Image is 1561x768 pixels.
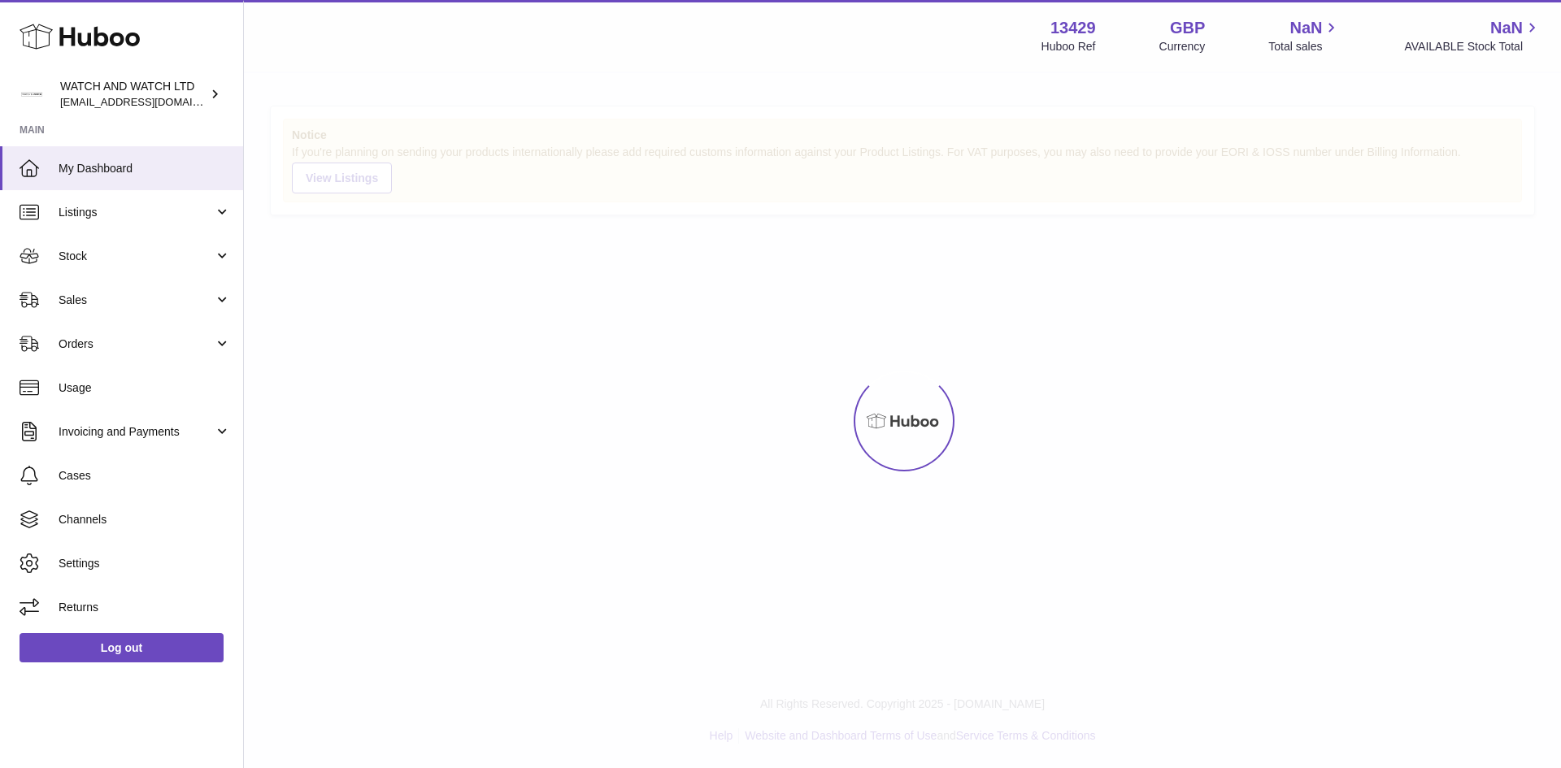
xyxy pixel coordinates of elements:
[59,512,231,527] span: Channels
[59,161,231,176] span: My Dashboard
[1159,39,1206,54] div: Currency
[1404,17,1541,54] a: NaN AVAILABLE Stock Total
[60,79,207,110] div: WATCH AND WATCH LTD
[59,468,231,484] span: Cases
[59,205,214,220] span: Listings
[59,249,214,264] span: Stock
[1268,17,1341,54] a: NaN Total sales
[1041,39,1096,54] div: Huboo Ref
[59,380,231,396] span: Usage
[1490,17,1523,39] span: NaN
[1170,17,1205,39] strong: GBP
[1268,39,1341,54] span: Total sales
[1289,17,1322,39] span: NaN
[1050,17,1096,39] strong: 13429
[59,336,214,352] span: Orders
[59,293,214,308] span: Sales
[59,556,231,571] span: Settings
[59,424,214,440] span: Invoicing and Payments
[20,633,224,662] a: Log out
[20,82,44,106] img: internalAdmin-13429@internal.huboo.com
[60,95,239,108] span: [EMAIL_ADDRESS][DOMAIN_NAME]
[1404,39,1541,54] span: AVAILABLE Stock Total
[59,600,231,615] span: Returns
